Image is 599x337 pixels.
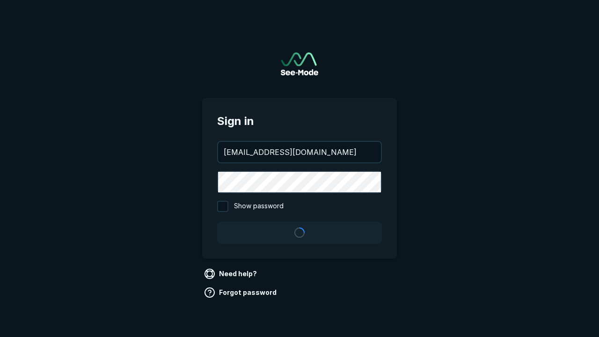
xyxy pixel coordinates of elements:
img: See-Mode Logo [281,52,318,75]
span: Show password [234,201,284,212]
span: Sign in [217,113,382,130]
input: your@email.com [218,142,381,162]
a: Go to sign in [281,52,318,75]
a: Need help? [202,266,261,281]
a: Forgot password [202,285,280,300]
